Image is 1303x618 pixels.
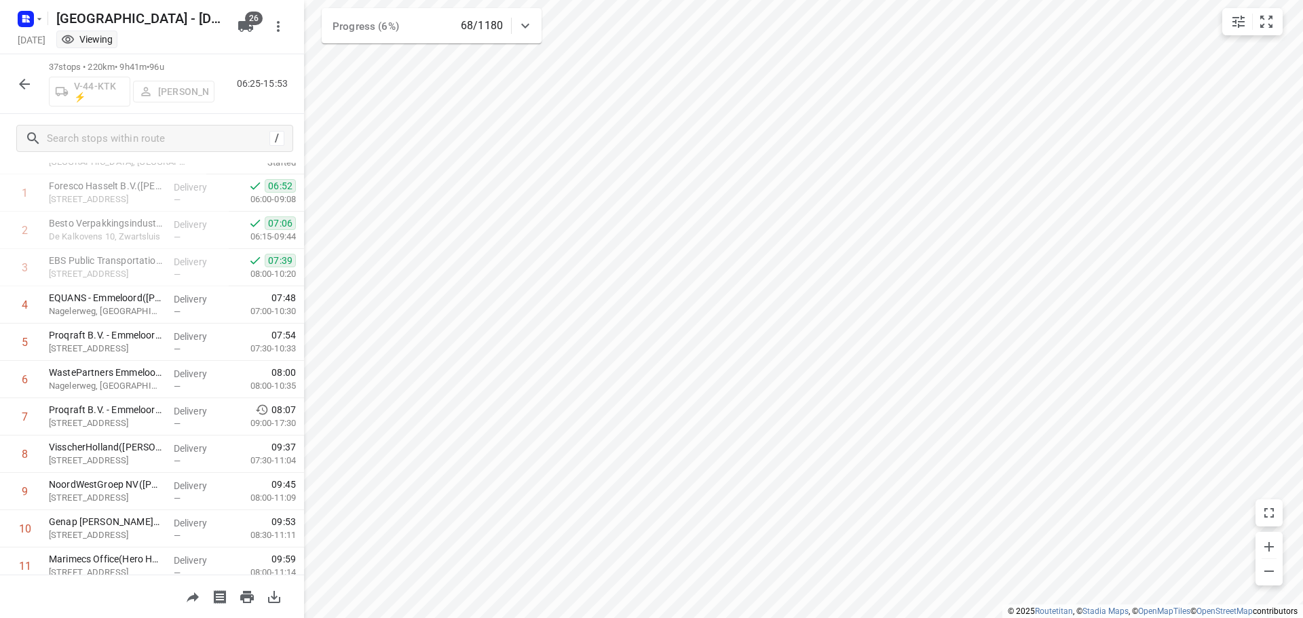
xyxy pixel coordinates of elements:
[271,328,296,342] span: 07:54
[49,328,163,342] p: Proqraft B.V. - Emmeloord(Marinka Pultrum)
[22,261,28,274] div: 3
[1138,606,1190,616] a: OpenMapTiles
[1082,606,1129,616] a: Stadia Maps
[229,454,296,467] p: 07:30-11:04
[461,18,503,34] p: 68/1180
[229,379,296,393] p: 08:00-10:35
[49,61,214,74] p: 37 stops • 220km • 9h41m
[174,367,224,381] p: Delivery
[333,20,399,33] span: Progress (6%)
[22,336,28,349] div: 5
[22,187,28,199] div: 1
[22,448,28,461] div: 8
[271,366,296,379] span: 08:00
[22,298,28,311] div: 4
[229,417,296,430] p: 09:00-17:30
[174,404,224,418] p: Delivery
[174,195,181,205] span: —
[49,216,163,230] p: Besto Verpakkingsindustrie(Dinie Vinke)
[61,33,113,46] div: You are currently in view mode. To make any changes, go to edit project.
[229,528,296,542] p: 08:30-11:11
[237,77,293,91] p: 06:25-15:53
[265,13,292,40] button: More
[265,179,296,193] span: 06:52
[49,379,163,393] p: Nagelerweg, [GEOGRAPHIC_DATA]
[49,366,163,379] p: WastePartners Emmeloord(Ambius klantenservice)
[49,454,163,467] p: [STREET_ADDRESS]
[233,590,261,602] span: Print route
[271,552,296,566] span: 09:59
[22,410,28,423] div: 7
[174,330,224,343] p: Delivery
[271,515,296,528] span: 09:53
[174,307,181,317] span: —
[174,554,224,567] p: Delivery
[149,62,164,72] span: 96u
[174,456,181,466] span: —
[49,417,163,430] p: [STREET_ADDRESS]
[229,305,296,318] p: 07:00-10:30
[49,342,163,355] p: Werktuigenweg 7, Emmeloord
[174,180,224,194] p: Delivery
[49,267,163,281] p: [STREET_ADDRESS]
[49,528,163,542] p: [STREET_ADDRESS]
[322,8,542,43] div: Progress (6%)68/1180
[22,485,28,498] div: 9
[269,131,284,146] div: /
[47,128,269,149] input: Search stops within route
[174,530,181,541] span: —
[22,224,28,237] div: 2
[147,62,149,72] span: •
[174,568,181,578] span: —
[174,442,224,455] p: Delivery
[174,232,181,242] span: —
[271,440,296,454] span: 09:37
[265,216,296,230] span: 07:06
[49,491,163,505] p: Koematen 36-38, Steenwijk
[265,254,296,267] span: 07:39
[1196,606,1253,616] a: OpenStreetMap
[229,566,296,579] p: 08:00-11:14
[206,590,233,602] span: Print shipping labels
[271,403,296,417] span: 08:07
[229,230,296,244] p: 06:15-09:44
[19,522,31,535] div: 10
[229,193,296,206] p: 06:00-09:08
[49,515,163,528] p: Genap B.V. - Steenwijk(Sandra Wicherink )
[271,291,296,305] span: 07:48
[174,381,181,391] span: —
[174,269,181,279] span: —
[248,216,262,230] svg: Done
[271,478,296,491] span: 09:45
[174,493,181,503] span: —
[174,255,224,269] p: Delivery
[1222,8,1283,35] div: small contained button group
[174,479,224,493] p: Delivery
[49,440,163,454] p: VisscherHolland(Annemieke Wever)
[255,403,269,417] svg: Early
[49,254,163,267] p: EBS Public Transportation - Locatie Nagele(Jack Hoving)
[49,552,163,566] p: Marimecs Office(Hero Hettinga)
[1253,8,1280,35] button: Fit zoom
[19,560,31,573] div: 11
[49,403,163,417] p: Proqraft B.V. - Emmeloord - Fabrieksweg(Marinka Pultrum)
[245,12,263,25] span: 26
[229,342,296,355] p: 07:30-10:33
[1008,606,1298,616] li: © 2025 , © , © © contributors
[49,478,163,491] p: NoordWestGroep NV(R. Veenstra)
[174,292,224,306] p: Delivery
[49,193,163,206] p: [STREET_ADDRESS]
[1225,8,1252,35] button: Map settings
[248,254,262,267] svg: Done
[174,516,224,530] p: Delivery
[174,344,181,354] span: —
[229,267,296,281] p: 08:00-10:20
[49,305,163,318] p: Nagelerweg, [GEOGRAPHIC_DATA]
[229,491,296,505] p: 08:00-11:09
[49,179,163,193] p: Foresco Hasselt B.V.(Remko ter Horst)
[49,291,163,305] p: EQUANS - Emmeloord(Martien Sonnemans)
[206,156,296,170] p: Started
[22,373,28,386] div: 6
[49,566,163,579] p: [STREET_ADDRESS]
[1035,606,1073,616] a: Routetitan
